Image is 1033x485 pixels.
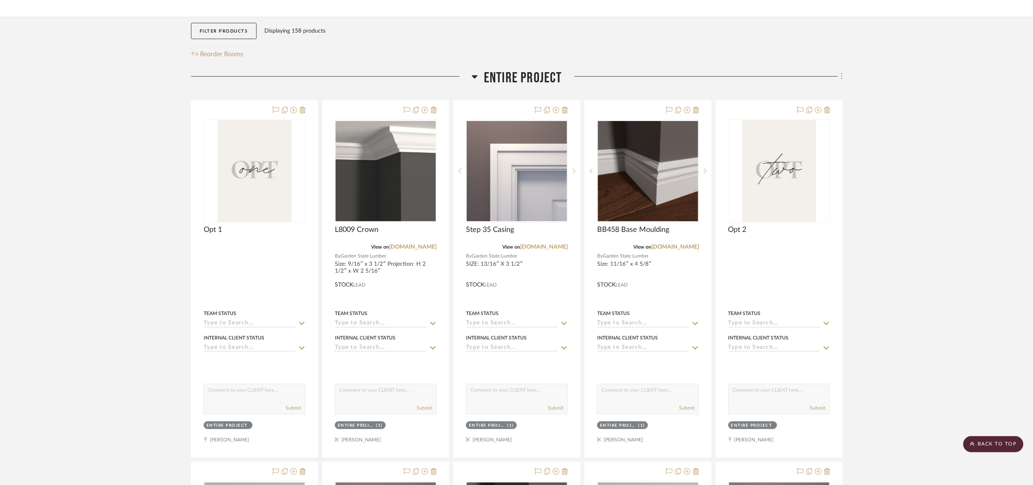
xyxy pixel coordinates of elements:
div: Team Status [204,310,236,317]
span: Garden State Lumber [341,252,386,260]
input: Type to Search… [204,320,296,328]
div: Team Status [466,310,499,317]
button: Filter Products [191,23,257,40]
div: Team Status [335,310,367,317]
span: By [597,252,603,260]
div: Entire Project [207,423,248,429]
span: Opt 2 [728,225,747,234]
span: Step 35 Casing [466,225,514,234]
span: View on [633,245,651,249]
div: (1) [508,423,514,429]
div: 0 [598,120,699,223]
input: Type to Search… [335,344,427,352]
span: Garden State Lumber [603,252,648,260]
input: Type to Search… [466,344,558,352]
button: Submit [417,404,432,412]
input: Type to Search… [204,344,296,352]
div: Internal Client Status [597,334,658,342]
span: Reorder Rooms [200,49,244,59]
a: [DOMAIN_NAME] [520,244,568,250]
span: Opt 1 [204,225,222,234]
button: Reorder Rooms [191,49,244,59]
button: Submit [548,404,563,412]
input: Type to Search… [335,320,427,328]
span: Entire Project [484,69,562,87]
div: 0 [204,120,305,223]
div: Team Status [728,310,761,317]
input: Type to Search… [728,344,820,352]
span: View on [371,245,389,249]
input: Type to Search… [728,320,820,328]
span: BB458 Base Moulding [597,225,669,234]
img: Opt 2 [742,120,816,222]
div: Internal Client Status [466,334,527,342]
a: [DOMAIN_NAME] [651,244,699,250]
span: Garden State Lumber [472,252,517,260]
div: Entire Project [600,423,637,429]
div: Internal Client Status [335,334,396,342]
div: Internal Client Status [204,334,264,342]
img: Opt 1 [218,120,292,222]
button: Submit [286,404,301,412]
a: [DOMAIN_NAME] [389,244,437,250]
span: L8009 Crown [335,225,378,234]
scroll-to-top-button: BACK TO TOP [963,436,1024,452]
img: BB458 Base Moulding [598,121,698,221]
span: View on [502,245,520,249]
div: (1) [639,423,646,429]
img: L8009 Crown [336,121,436,221]
div: Internal Client Status [728,334,789,342]
input: Type to Search… [597,320,689,328]
div: Entire Project [469,423,506,429]
button: Submit [810,404,826,412]
div: Entire Project [338,423,374,429]
div: Entire Project [731,423,772,429]
button: Submit [679,404,695,412]
div: Team Status [597,310,630,317]
div: (1) [376,423,383,429]
img: Step 35 Casing [467,121,567,221]
span: By [335,252,341,260]
input: Type to Search… [597,344,689,352]
input: Type to Search… [466,320,558,328]
span: By [466,252,472,260]
div: Displaying 158 products [265,23,326,39]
